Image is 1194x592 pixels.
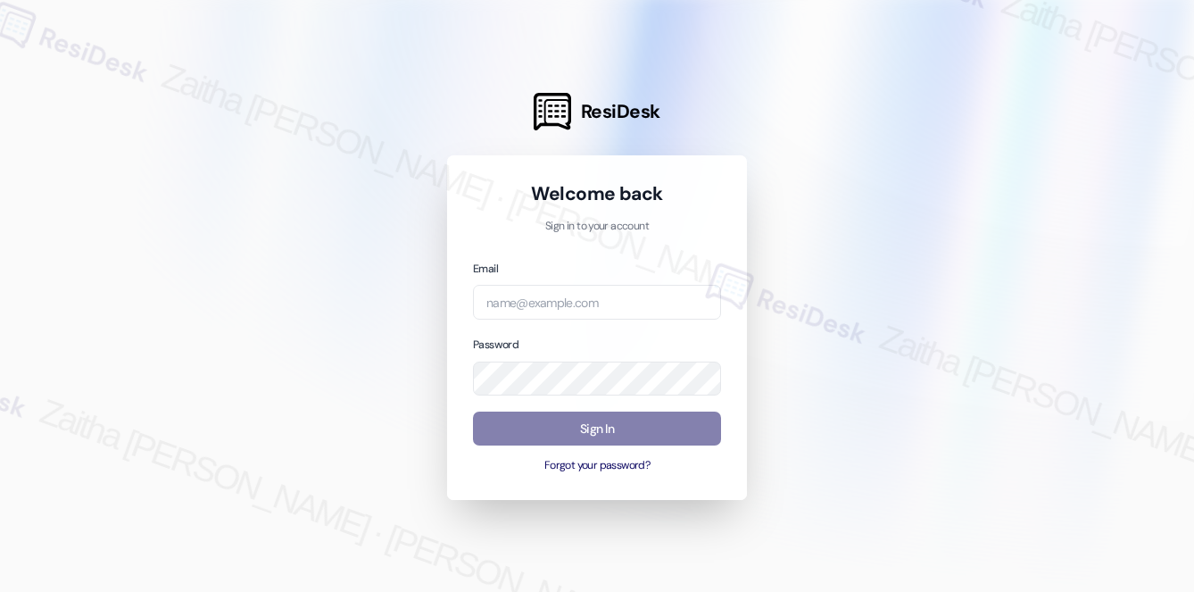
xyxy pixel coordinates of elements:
label: Password [473,338,518,352]
img: ResiDesk Logo [534,93,571,130]
input: name@example.com [473,285,721,320]
span: ResiDesk [581,99,660,124]
button: Forgot your password? [473,458,721,474]
label: Email [473,262,498,276]
h1: Welcome back [473,181,721,206]
p: Sign in to your account [473,219,721,235]
button: Sign In [473,412,721,446]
